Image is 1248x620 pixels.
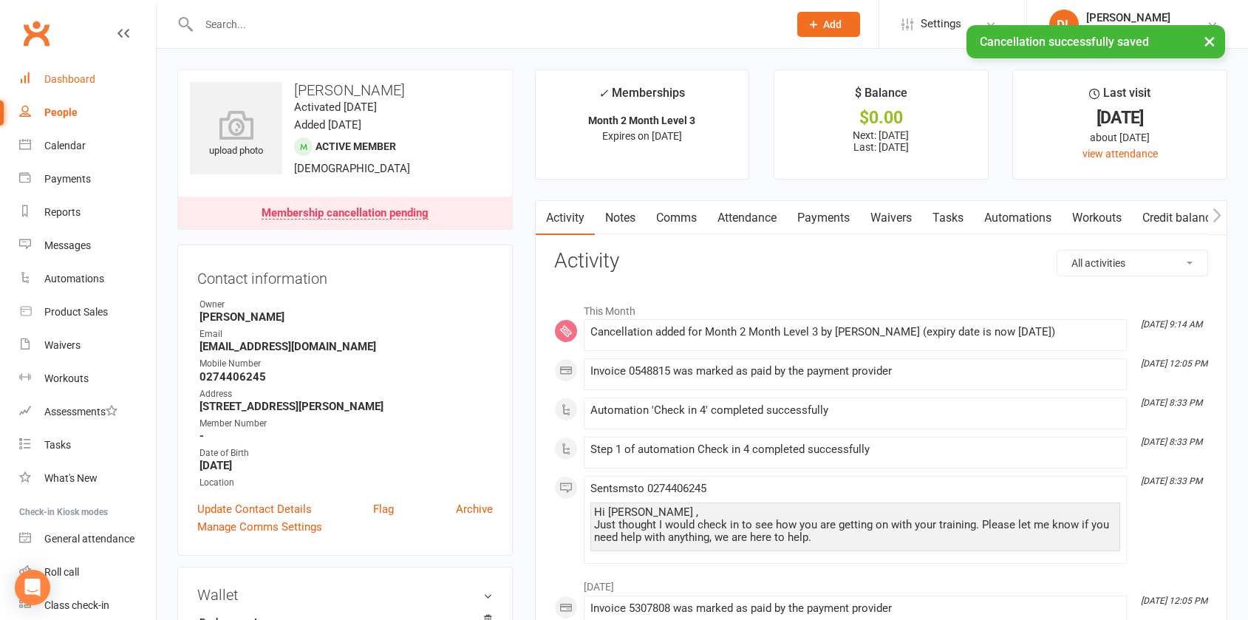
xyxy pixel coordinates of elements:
div: Dashboard [44,73,95,85]
a: Comms [646,201,707,235]
div: [DATE] [1026,110,1213,126]
a: Attendance [707,201,787,235]
h3: Wallet [197,587,493,603]
a: Tasks [19,429,156,462]
a: What's New [19,462,156,495]
div: Date of Birth [200,446,493,460]
div: Cancellation successfully saved [966,25,1225,58]
div: Cancellation added for Month 2 Month Level 3 by [PERSON_NAME] (expiry date is now [DATE]) [590,326,1120,338]
a: General attendance kiosk mode [19,522,156,556]
div: Class check-in [44,599,109,611]
div: about [DATE] [1026,129,1213,146]
div: DL [1049,10,1079,39]
span: Sent sms to 0274406245 [590,482,706,495]
div: Workouts [44,372,89,384]
strong: Month 2 Month Level 3 [588,115,695,126]
a: Manage Comms Settings [197,518,322,536]
a: Waivers [860,201,922,235]
div: What's New [44,472,98,484]
a: Archive [456,500,493,518]
button: Add [797,12,860,37]
div: Calendar [44,140,86,151]
a: Tasks [922,201,974,235]
span: Add [823,18,842,30]
div: Payments [44,173,91,185]
a: Product Sales [19,296,156,329]
div: Hi [PERSON_NAME] , Just thought I would check in to see how you are getting on with your training... [594,506,1116,544]
a: Credit balance [1132,201,1227,235]
a: Automations [974,201,1062,235]
strong: [DATE] [200,459,493,472]
div: Owner [200,298,493,312]
div: Product Sales [44,306,108,318]
div: Messages [44,239,91,251]
div: Address [200,387,493,401]
div: Memberships [599,84,685,111]
div: Step 1 of automation Check in 4 completed successfully [590,443,1120,456]
div: Membership cancellation pending [262,208,429,219]
strong: [EMAIL_ADDRESS][DOMAIN_NAME] [200,340,493,353]
div: Invoice 0548815 was marked as paid by the payment provider [590,365,1120,378]
div: Tasks [44,439,71,451]
a: Payments [19,163,156,196]
a: Dashboard [19,63,156,96]
div: upload photo [190,110,282,159]
a: Roll call [19,556,156,589]
a: Assessments [19,395,156,429]
li: [DATE] [554,571,1208,595]
strong: 0274406245 [200,370,493,384]
a: Workouts [1062,201,1132,235]
a: Calendar [19,129,156,163]
i: [DATE] 12:05 PM [1141,358,1207,369]
a: Workouts [19,362,156,395]
div: Roll call [44,566,79,578]
time: Activated [DATE] [294,101,377,114]
a: Clubworx [18,15,55,52]
i: [DATE] 8:33 PM [1141,437,1202,447]
div: Assessments [44,406,117,418]
a: Activity [536,201,595,235]
i: [DATE] 12:05 PM [1141,596,1207,606]
div: $ Balance [855,84,907,110]
div: Next Level Fitness [1086,24,1170,38]
h3: Contact information [197,265,493,287]
div: Member Number [200,417,493,431]
i: [DATE] 8:33 PM [1141,476,1202,486]
a: Update Contact Details [197,500,312,518]
a: Flag [373,500,394,518]
a: Messages [19,229,156,262]
div: Automation 'Check in 4' completed successfully [590,404,1120,417]
div: Invoice 5307808 was marked as paid by the payment provider [590,602,1120,615]
i: [DATE] 8:33 PM [1141,398,1202,408]
div: General attendance [44,533,134,545]
a: People [19,96,156,129]
span: [DEMOGRAPHIC_DATA] [294,162,410,175]
div: Reports [44,206,81,218]
a: Notes [595,201,646,235]
i: [DATE] 9:14 AM [1141,319,1202,330]
div: Email [200,327,493,341]
time: Added [DATE] [294,118,361,132]
h3: Activity [554,250,1208,273]
strong: [PERSON_NAME] [200,310,493,324]
span: Settings [921,7,961,41]
div: Location [200,476,493,490]
a: view attendance [1082,148,1158,160]
div: People [44,106,78,118]
a: Waivers [19,329,156,362]
p: Next: [DATE] Last: [DATE] [788,129,975,153]
div: Last visit [1089,84,1150,110]
div: Automations [44,273,104,285]
div: Waivers [44,339,81,351]
a: Reports [19,196,156,229]
div: Open Intercom Messenger [15,570,50,605]
div: $0.00 [788,110,975,126]
span: Active member [316,140,396,152]
input: Search... [194,14,778,35]
li: This Month [554,296,1208,319]
span: Expires on [DATE] [602,130,682,142]
a: Automations [19,262,156,296]
h3: [PERSON_NAME] [190,82,500,98]
button: × [1196,25,1223,57]
strong: - [200,429,493,443]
